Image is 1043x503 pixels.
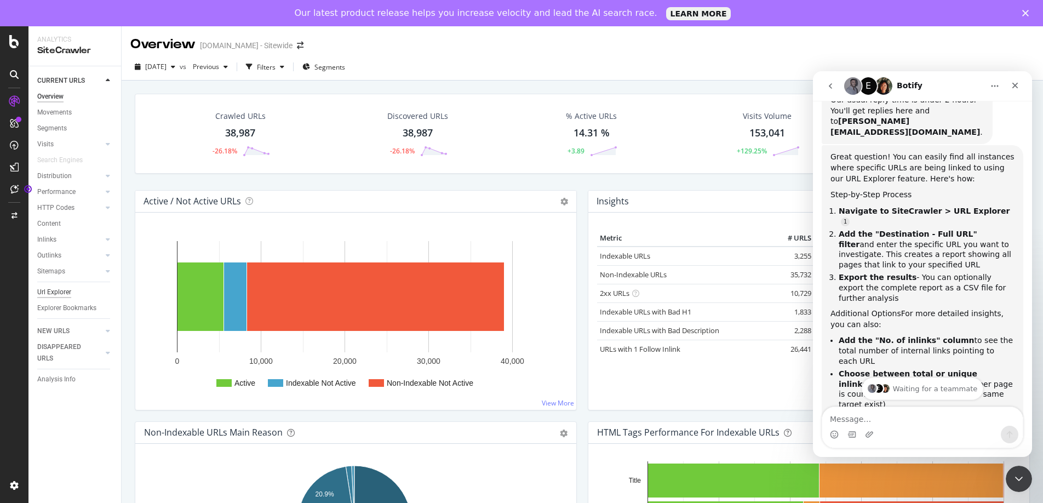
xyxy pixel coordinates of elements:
[37,234,102,245] a: Inlinks
[180,62,188,71] span: vs
[37,155,94,166] a: Search Engines
[597,427,780,438] div: HTML Tags Performance for Indexable URLs
[37,170,102,182] a: Distribution
[37,341,93,364] div: DISAPPEARED URLS
[568,146,584,156] div: +3.89
[188,355,205,372] button: Send a message…
[213,146,237,156] div: -26.18%
[770,230,814,247] th: # URLS
[9,74,210,405] div: Customer Support says…
[770,284,814,302] td: 10,729
[501,357,524,365] text: 40,000
[37,91,64,102] div: Overview
[37,287,71,298] div: Url Explorer
[130,35,196,54] div: Overview
[666,7,731,20] a: LEARN MORE
[200,40,293,51] div: [DOMAIN_NAME] - Sitewide
[1022,10,1033,16] div: Close
[600,307,691,317] a: Indexable URLs with Bad H1
[188,62,219,71] span: Previous
[37,341,102,364] a: DISAPPEARED URLS
[26,158,202,198] li: and enter the specific URL you want to investigate. This creates a report showing all pages that ...
[37,202,74,214] div: HTTP Codes
[333,357,357,365] text: 20,000
[18,81,202,113] div: Great question! You can easily find all instances where specific URLs are being linked to using o...
[37,234,56,245] div: Inlinks
[37,44,112,57] div: SiteCrawler
[37,287,113,298] a: Url Explorer
[18,119,99,128] span: Step-by-Step Process
[749,126,785,140] div: 153,041
[26,298,202,338] li: (unique means only one link per page is counted when multiple links to the same target exist)
[600,270,667,279] a: Non-Indexable URLs
[26,135,197,144] b: Navigate to SiteCrawler > URL Explorer
[37,374,76,385] div: Analysis Info
[403,126,433,140] div: 38,987
[26,158,164,178] b: Add the "Destination - Full URL" filter
[26,201,202,232] li: - You can optionally export the complete report as a CSV file for further analysis
[813,71,1032,457] iframe: Intercom live chat
[37,374,113,385] a: Analysis Info
[26,202,104,210] b: Export the results
[597,194,629,209] h4: Insights
[49,306,171,329] div: Profile image for RenaudProfile image for EmmaProfile image for JennyWaiting for a teammate
[37,186,76,198] div: Performance
[37,302,113,314] a: Explorer Bookmarks
[316,490,334,498] text: 20.9%
[574,126,610,140] div: 14.31 %
[597,230,770,247] th: Metric
[770,265,814,284] td: 35,732
[225,126,255,140] div: 38,987
[130,58,180,76] button: [DATE]
[242,58,289,76] button: Filters
[61,313,70,322] div: Profile image for Emma
[629,477,641,484] text: Title
[257,62,276,72] div: Filters
[37,123,67,134] div: Segments
[297,42,303,49] div: arrow-right-arrow-left
[37,139,102,150] a: Visits
[37,325,102,337] a: NEW URLS
[37,107,113,118] a: Movements
[743,111,792,122] div: Visits Volume
[542,398,574,408] a: View More
[600,344,680,354] a: URLs with 1 Follow Inlink
[175,357,180,365] text: 0
[37,250,61,261] div: Outlinks
[295,8,657,19] div: Our latest product release helps you increase velocity and lead the AI search race.
[37,302,96,314] div: Explorer Bookmarks
[37,75,102,87] a: CURRENT URLS
[560,430,568,437] div: gear
[566,111,617,122] div: % Active URLs
[737,146,767,156] div: +129.25%
[37,218,61,230] div: Content
[37,202,102,214] a: HTTP Codes
[770,247,814,266] td: 3,255
[37,266,102,277] a: Sitemaps
[770,321,814,340] td: 2,288
[215,111,266,122] div: Crawled URLs
[37,139,54,150] div: Visits
[37,266,65,277] div: Sitemaps
[314,62,345,72] span: Segments
[37,218,113,230] a: Content
[387,111,448,122] div: Discovered URLs
[37,155,83,166] div: Search Engines
[600,251,650,261] a: Indexable URLs
[144,230,564,401] div: A chart.
[23,184,33,194] div: Tooltip anchor
[600,288,629,298] a: 2xx URLs
[28,146,37,155] a: Source reference 10021739:
[37,35,112,44] div: Analytics
[26,265,162,273] b: Add the "No. of inlinks" column
[37,170,72,182] div: Distribution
